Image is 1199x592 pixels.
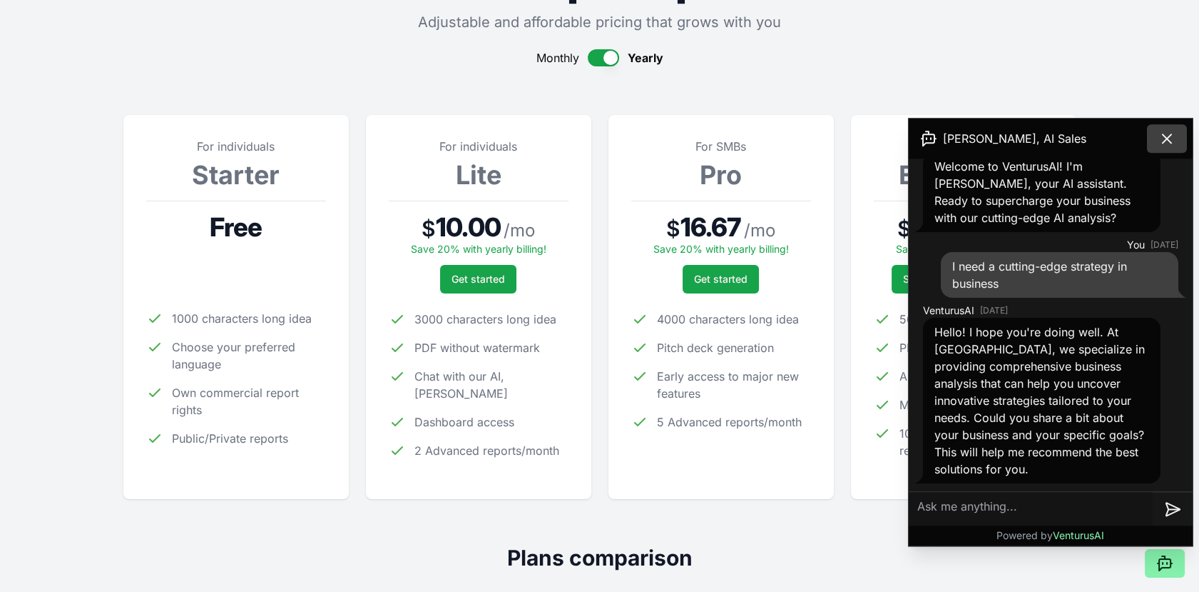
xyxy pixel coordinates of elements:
span: / mo [504,219,535,242]
button: Get started [683,265,759,294]
span: $ [422,216,436,241]
span: Early access to major new features [657,368,811,402]
span: Pitch deck generation [657,339,774,356]
span: Save 20% with yearly billing! [653,243,789,255]
h3: Lite [389,161,568,189]
span: Own commercial report rights [172,384,326,418]
span: Save 20% with yearly billing! [896,243,1031,255]
p: For enterprise [874,138,1053,155]
a: Switch to an organization [892,265,1036,294]
h2: Plans comparison [123,545,1076,571]
span: Free [210,213,262,241]
span: Yearly [628,49,663,66]
span: PDF without watermark [414,339,540,356]
span: VenturusAI [923,303,974,318]
span: $ [666,216,680,241]
span: API access [899,368,958,385]
span: Save 20% with yearly billing! [411,243,546,255]
span: 2 Advanced reports/month [414,442,559,459]
p: Adjustable and affordable pricing that grows with you [123,12,1076,32]
span: 100 Advanced reports/month [899,425,1053,459]
p: For individuals [389,138,568,155]
span: Chat with our AI, [PERSON_NAME] [414,368,568,402]
span: [PERSON_NAME], AI Sales [943,130,1086,147]
span: 4000 characters long idea [657,311,799,328]
p: For individuals [146,138,326,155]
span: VenturusAI [1053,529,1104,541]
p: For SMBs [631,138,811,155]
span: 16.67 [680,213,742,241]
span: 1000 characters long idea [172,310,312,327]
span: Get started [694,272,748,286]
span: Multiple users access [899,396,1014,413]
span: $ [897,216,912,241]
h3: Enterprise [874,161,1053,189]
button: Get started [440,265,516,294]
h3: Pro [631,161,811,189]
time: [DATE] [980,305,1008,316]
p: Powered by [996,528,1104,543]
span: I need a cutting-edge strategy in business [952,259,1127,291]
span: Monthly [536,49,579,66]
span: PDF with custom watermark [899,339,1051,356]
time: [DATE] [1150,239,1178,251]
span: Choose your preferred language [172,338,326,373]
span: 10.00 [436,213,501,241]
span: 3000 characters long idea [414,311,556,328]
span: Hello! I hope you're doing well. At [GEOGRAPHIC_DATA], we specialize in providing comprehensive b... [934,325,1145,476]
span: 5 Advanced reports/month [657,413,802,431]
span: Public/Private reports [172,430,288,447]
span: / mo [744,219,775,242]
span: 5000 characters long idea [899,311,1041,328]
span: Welcome to VenturusAI! I'm [PERSON_NAME], your AI assistant. Ready to supercharge your business w... [934,159,1131,225]
h3: Starter [146,161,326,189]
span: Get started [451,272,505,286]
span: Dashboard access [414,413,514,431]
span: You [1127,238,1145,252]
